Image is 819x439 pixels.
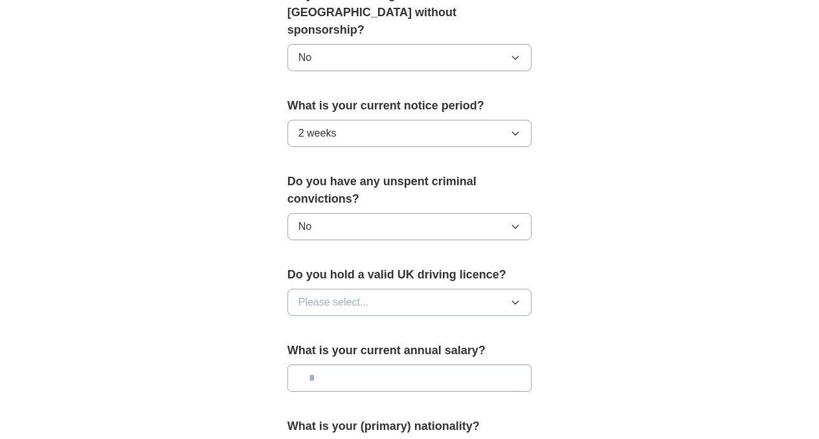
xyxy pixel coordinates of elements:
[287,97,532,115] label: What is your current notice period?
[287,266,532,284] label: Do you hold a valid UK driving licence?
[287,120,532,147] button: 2 weeks
[287,289,532,316] button: Please select...
[287,44,532,71] button: No
[298,295,369,310] span: Please select...
[298,126,337,141] span: 2 weeks
[298,219,311,234] span: No
[287,173,532,208] label: Do you have any unspent criminal convictions?
[287,213,532,240] button: No
[287,418,532,435] label: What is your (primary) nationality?
[287,342,532,359] label: What is your current annual salary?
[298,50,311,65] span: No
